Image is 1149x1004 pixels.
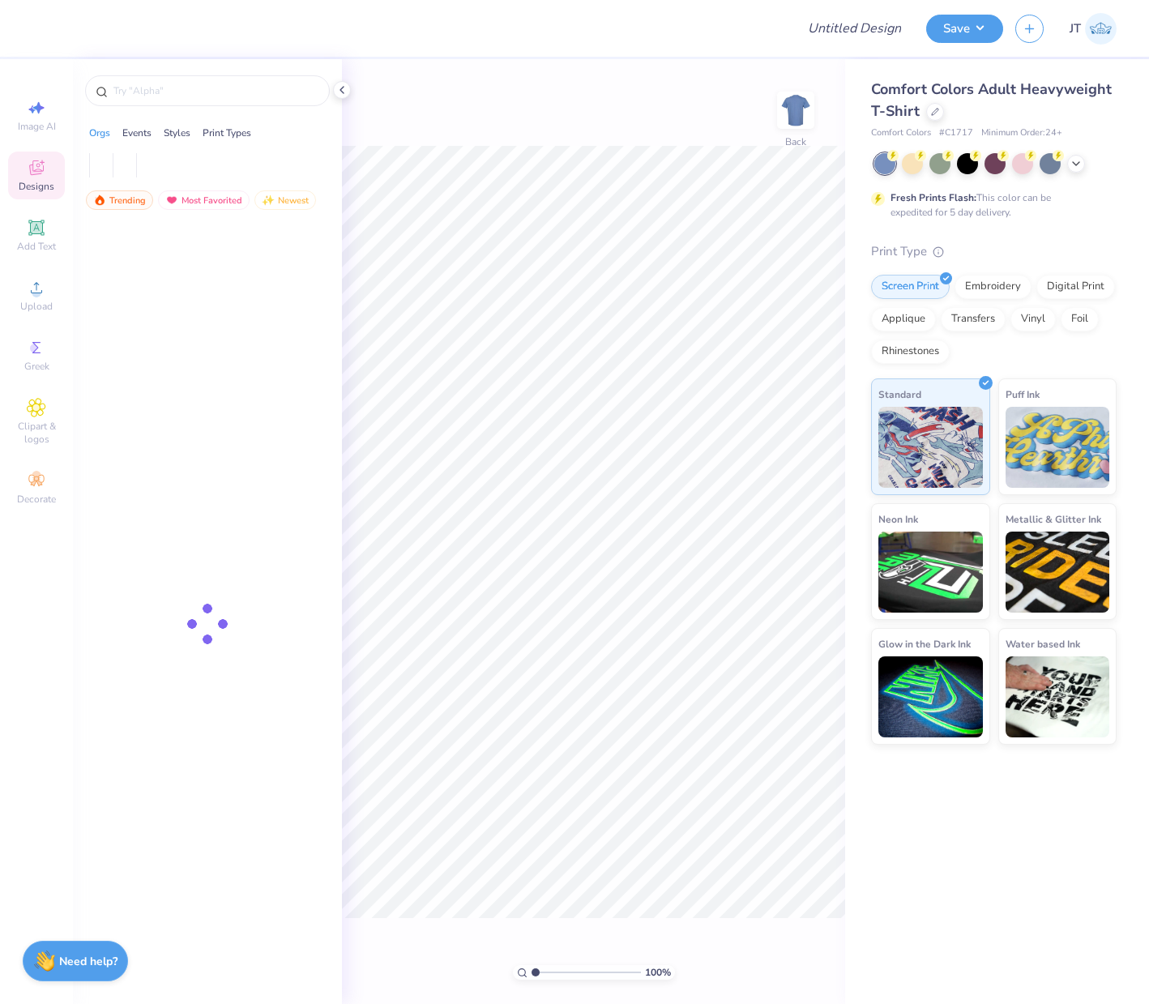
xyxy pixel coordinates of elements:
[165,194,178,206] img: most_fav.gif
[24,360,49,373] span: Greek
[871,307,936,331] div: Applique
[878,532,983,613] img: Neon Ink
[878,511,918,528] span: Neon Ink
[1006,511,1101,528] span: Metallic & Glitter Ink
[18,120,56,133] span: Image AI
[878,386,921,403] span: Standard
[1061,307,1099,331] div: Foil
[871,126,931,140] span: Comfort Colors
[871,340,950,364] div: Rhinestones
[262,194,275,206] img: Newest.gif
[86,190,153,210] div: Trending
[1006,386,1040,403] span: Puff Ink
[19,180,54,193] span: Designs
[1070,13,1117,45] a: JT
[795,12,914,45] input: Untitled Design
[122,126,152,140] div: Events
[926,15,1003,43] button: Save
[254,190,316,210] div: Newest
[878,407,983,488] img: Standard
[158,190,250,210] div: Most Favorited
[939,126,973,140] span: # C1717
[164,126,190,140] div: Styles
[1036,275,1115,299] div: Digital Print
[955,275,1032,299] div: Embroidery
[89,126,110,140] div: Orgs
[878,635,971,652] span: Glow in the Dark Ink
[891,190,1090,220] div: This color can be expedited for 5 day delivery.
[17,240,56,253] span: Add Text
[645,965,671,980] span: 100 %
[871,242,1117,261] div: Print Type
[878,656,983,737] img: Glow in the Dark Ink
[1010,307,1056,331] div: Vinyl
[17,493,56,506] span: Decorate
[93,194,106,206] img: trending.gif
[1006,407,1110,488] img: Puff Ink
[891,191,976,204] strong: Fresh Prints Flash:
[871,275,950,299] div: Screen Print
[780,94,812,126] img: Back
[785,135,806,149] div: Back
[20,300,53,313] span: Upload
[1006,656,1110,737] img: Water based Ink
[981,126,1062,140] span: Minimum Order: 24 +
[203,126,251,140] div: Print Types
[1085,13,1117,45] img: Jolijt Tamanaha
[112,83,319,99] input: Try "Alpha"
[8,420,65,446] span: Clipart & logos
[1070,19,1081,38] span: JT
[1006,532,1110,613] img: Metallic & Glitter Ink
[1006,635,1080,652] span: Water based Ink
[871,79,1112,121] span: Comfort Colors Adult Heavyweight T-Shirt
[59,954,117,969] strong: Need help?
[941,307,1006,331] div: Transfers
